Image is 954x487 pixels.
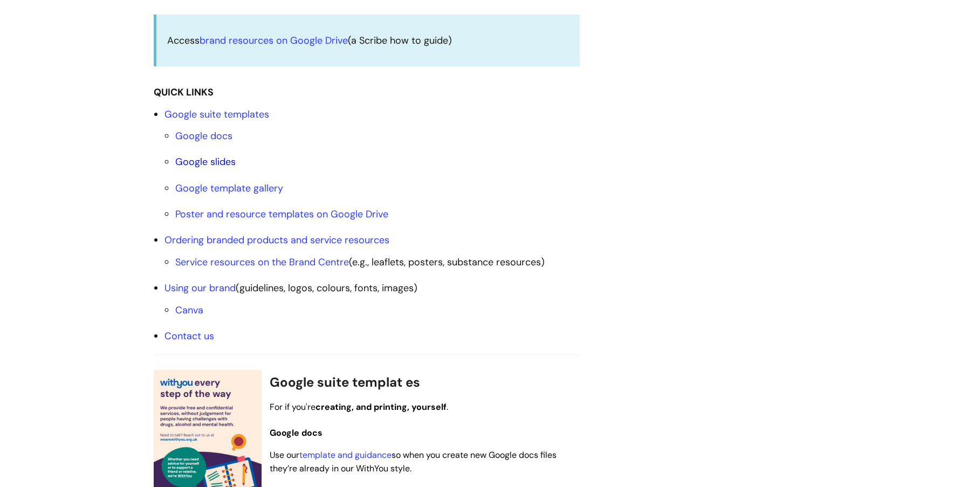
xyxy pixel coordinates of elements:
[164,279,580,319] li: (guidelines, logos, colours, fonts, images)
[175,182,283,195] a: Google template gallery
[299,449,392,461] a: template and guidance
[175,208,388,221] a: Poster and resource templates on Google Drive
[164,282,236,294] a: Using our brand
[164,330,214,342] a: Contact us
[175,304,203,317] a: Canva
[175,155,236,168] a: Google slides
[270,427,322,438] span: Google docs
[270,374,420,390] span: Google suite templat es
[270,401,448,413] span: For if you're .
[167,32,569,49] p: Access (a Scribe how to guide)
[154,86,214,99] strong: QUICK LINKS
[164,108,269,121] a: Google suite templates
[200,34,348,47] a: brand resources on Google Drive
[270,449,557,474] span: Use our so when you create new Google docs files they’re already in our WithYou style.
[164,234,389,246] a: Ordering branded products and service resources
[175,253,580,271] li: (e.g., leaflets, posters, substance resources)
[175,129,232,142] a: Google docs
[175,256,349,269] a: Service resources on the Brand Centre
[315,401,447,413] strong: creating, and printing, yourself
